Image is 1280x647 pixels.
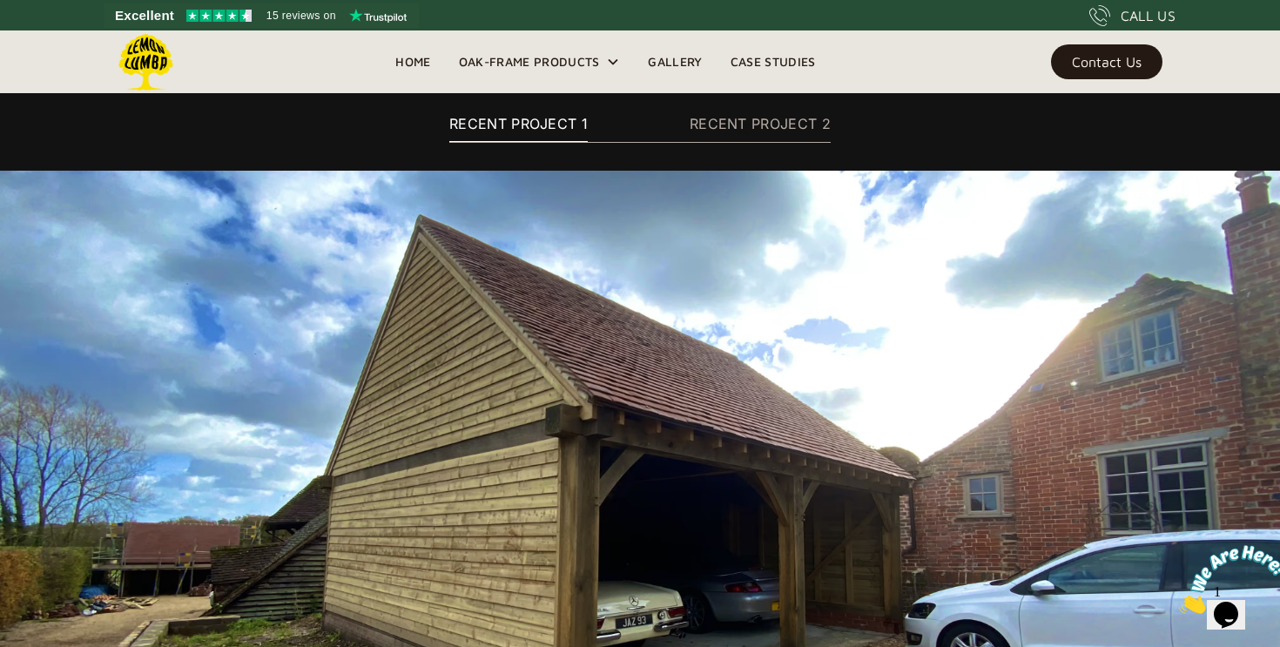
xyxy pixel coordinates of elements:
a: See Lemon Lumba reviews on Trustpilot [104,3,419,28]
a: Home [381,49,444,75]
a: Contact Us [1051,44,1162,79]
div: RECENT PROJECT 2 [690,113,831,134]
div: Oak-Frame Products [445,30,635,93]
div: RECENT PROJECT 1 [449,113,588,134]
div: Oak-Frame Products [459,51,600,72]
a: CALL US [1089,5,1176,26]
div: CALL US [1121,5,1176,26]
span: 1 [7,7,14,22]
img: Trustpilot logo [349,9,407,23]
span: 15 reviews on [266,5,336,26]
div: Contact Us [1072,56,1142,68]
iframe: chat widget [1172,538,1280,621]
a: Gallery [634,49,716,75]
img: Chat attention grabber [7,7,115,76]
span: Excellent [115,5,174,26]
img: Trustpilot 4.5 stars [186,10,252,22]
a: Case Studies [717,49,830,75]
